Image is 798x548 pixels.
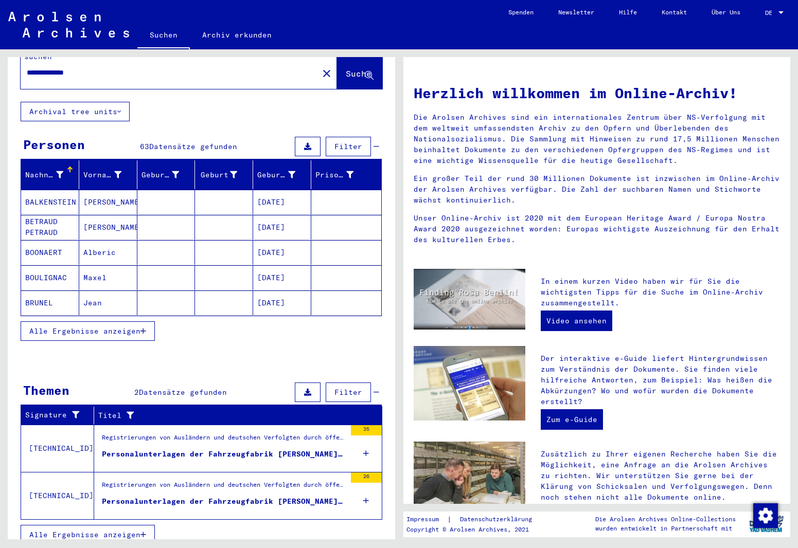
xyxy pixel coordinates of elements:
[83,167,137,183] div: Vorname
[140,142,149,151] span: 63
[253,215,311,240] mat-cell: [DATE]
[21,160,79,189] mat-header-cell: Nachname
[334,142,362,151] span: Filter
[452,514,544,525] a: Datenschutzerklärung
[79,265,137,290] mat-cell: Maxel
[21,102,130,121] button: Archival tree units
[149,142,237,151] span: Datensätze gefunden
[102,496,346,507] div: Personalunterlagen der Fahrzeugfabrik [PERSON_NAME] Nachf., Wilsdruff
[326,382,371,402] button: Filter
[316,63,337,83] button: Clear
[102,433,346,447] div: Registrierungen von Ausländern und deutschen Verfolgten durch öffentliche Einrichtungen, Versiche...
[25,407,94,424] div: Signature
[747,511,786,537] img: yv_logo.png
[141,167,195,183] div: Geburtsname
[79,190,137,214] mat-cell: [PERSON_NAME]
[21,525,155,544] button: Alle Ergebnisse anzeigen
[334,388,362,397] span: Filter
[23,381,69,399] div: Themen
[541,310,612,331] a: Video ansehen
[346,68,371,79] span: Suche
[595,524,736,533] p: wurden entwickelt in Partnerschaft mit
[351,425,382,435] div: 35
[257,170,295,180] div: Geburtsdatum
[414,269,525,330] img: video.jpg
[199,167,253,183] div: Geburt‏
[414,82,781,104] h1: Herzlich willkommen im Online-Archiv!
[753,503,777,527] div: Zustimmung ändern
[79,290,137,315] mat-cell: Jean
[541,409,603,430] a: Zum e-Guide
[102,449,346,460] div: Personalunterlagen der Fahrzeugfabrik [PERSON_NAME] Nachf., Wilsdruff
[321,67,333,80] mat-icon: close
[21,265,79,290] mat-cell: BOULIGNAC
[102,480,346,495] div: Registrierungen von Ausländern und deutschen Verfolgten durch öffentliche Einrichtungen, Versiche...
[253,265,311,290] mat-cell: [DATE]
[541,276,780,308] p: In einem kurzen Video haben wir für Sie die wichtigsten Tipps für die Suche im Online-Archiv zusa...
[8,12,129,38] img: Arolsen_neg.svg
[79,160,137,189] mat-header-cell: Vorname
[21,290,79,315] mat-cell: BRUNEL
[541,353,780,407] p: Der interaktive e-Guide liefert Hintergrundwissen zum Verständnis der Dokumente. Sie finden viele...
[29,530,140,539] span: Alle Ergebnisse anzeigen
[83,170,121,180] div: Vorname
[351,472,382,483] div: 26
[141,170,180,180] div: Geburtsname
[253,190,311,214] mat-cell: [DATE]
[595,515,736,524] p: Die Arolsen Archives Online-Collections
[21,215,79,240] mat-cell: BETRAUD PETRAUD
[190,23,284,47] a: Archiv erkunden
[139,388,227,397] span: Datensätze gefunden
[98,407,369,424] div: Titel
[337,57,382,89] button: Suche
[753,503,778,528] img: Zustimmung ändern
[25,167,79,183] div: Nachname
[414,173,781,206] p: Ein großer Teil der rund 30 Millionen Dokumente ist inzwischen im Online-Archiv der Arolsen Archi...
[406,514,544,525] div: |
[253,290,311,315] mat-cell: [DATE]
[134,388,139,397] span: 2
[315,170,353,180] div: Prisoner #
[765,9,776,16] span: DE
[98,410,357,421] div: Titel
[21,472,94,519] td: [TECHNICAL_ID]
[21,425,94,472] td: [TECHNICAL_ID]
[79,240,137,265] mat-cell: Alberic
[25,410,81,421] div: Signature
[406,514,447,525] a: Impressum
[21,240,79,265] mat-cell: BOONAERT
[79,215,137,240] mat-cell: [PERSON_NAME]
[195,160,253,189] mat-header-cell: Geburt‏
[414,346,525,421] img: eguide.jpg
[406,525,544,534] p: Copyright © Arolsen Archives, 2021
[137,23,190,49] a: Suchen
[23,135,85,154] div: Personen
[414,442,525,516] img: inquiries.jpg
[137,160,196,189] mat-header-cell: Geburtsname
[257,167,311,183] div: Geburtsdatum
[541,449,780,503] p: Zusätzlich zu Ihrer eigenen Recherche haben Sie die Möglichkeit, eine Anfrage an die Arolsen Arch...
[21,190,79,214] mat-cell: BALKENSTEIN
[21,321,155,341] button: Alle Ergebnisse anzeigen
[199,170,237,180] div: Geburt‏
[25,170,63,180] div: Nachname
[253,240,311,265] mat-cell: [DATE]
[253,160,311,189] mat-header-cell: Geburtsdatum
[29,326,140,336] span: Alle Ergebnisse anzeigen
[326,137,371,156] button: Filter
[414,213,781,245] p: Unser Online-Archiv ist 2020 mit dem European Heritage Award / Europa Nostra Award 2020 ausgezeic...
[315,167,369,183] div: Prisoner #
[414,112,781,166] p: Die Arolsen Archives sind ein internationales Zentrum über NS-Verfolgung mit dem weltweit umfasse...
[311,160,381,189] mat-header-cell: Prisoner #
